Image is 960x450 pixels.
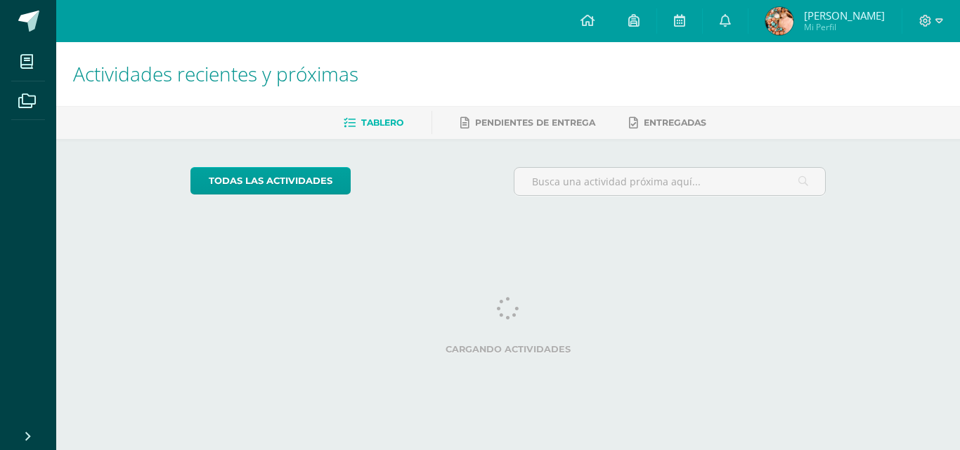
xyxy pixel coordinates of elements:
[190,167,351,194] a: todas las Actividades
[73,60,358,87] span: Actividades recientes y próximas
[644,117,706,128] span: Entregadas
[765,7,793,35] img: 4199a6295e3407bfa3dde7bf5fb4fb39.png
[190,344,826,355] label: Cargando actividades
[344,112,403,134] a: Tablero
[514,168,826,195] input: Busca una actividad próxima aquí...
[804,21,885,33] span: Mi Perfil
[361,117,403,128] span: Tablero
[475,117,595,128] span: Pendientes de entrega
[460,112,595,134] a: Pendientes de entrega
[629,112,706,134] a: Entregadas
[804,8,885,22] span: [PERSON_NAME]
